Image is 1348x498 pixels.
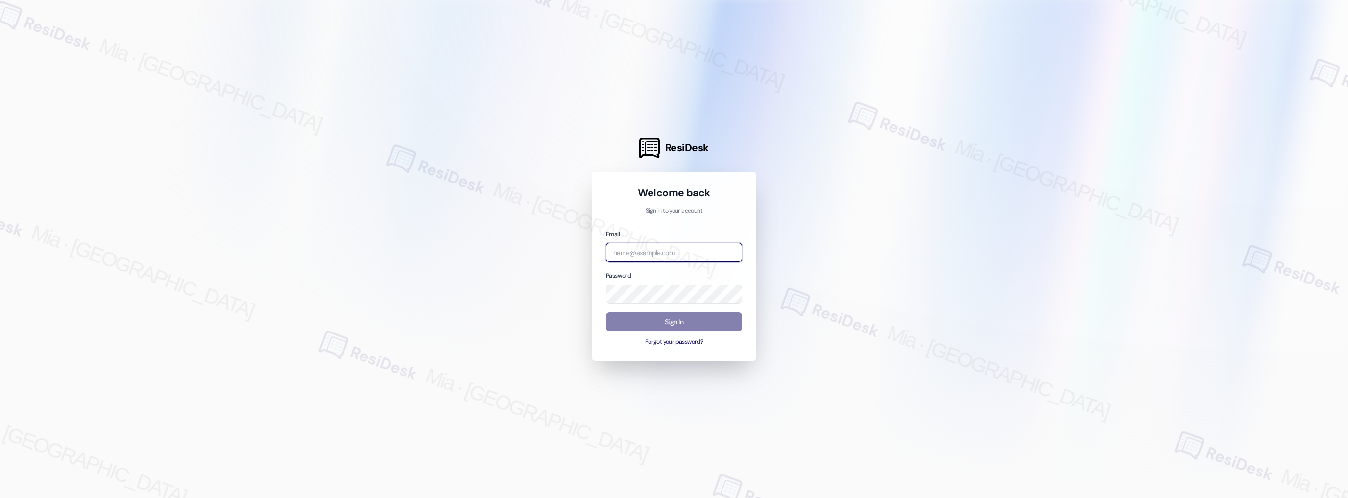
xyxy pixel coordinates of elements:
label: Email [606,230,620,238]
input: name@example.com [606,243,742,262]
button: Sign In [606,312,742,332]
img: ResiDesk Logo [639,138,660,158]
span: ResiDesk [665,141,709,155]
p: Sign in to your account [606,207,742,215]
h1: Welcome back [606,186,742,200]
label: Password [606,272,631,280]
button: Forgot your password? [606,338,742,347]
